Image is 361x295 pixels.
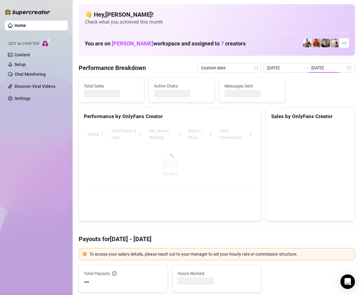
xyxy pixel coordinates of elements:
[89,251,351,257] div: To access your salary details, please reach out to your manager to set your hourly rate or commis...
[330,39,339,47] img: Ralphy
[15,62,26,67] a: Setup
[340,274,355,289] div: Open Intercom Messenger
[83,252,87,256] span: exclamation-circle
[166,153,174,161] span: loading
[304,65,309,70] span: to
[5,9,50,15] img: logo-BBDzfeDw.svg
[85,19,349,25] span: Check what you achieved this month
[154,83,209,89] span: Active Chats
[271,112,350,121] div: Sales by OnlyFans Creator
[112,271,117,276] span: info-circle
[321,39,330,47] img: George
[84,277,90,287] span: —
[15,23,26,28] a: Home
[304,65,309,70] span: swap-right
[267,65,302,71] input: Start date
[342,40,346,46] span: + 3
[85,40,246,47] h1: You are on workspace and assigned to creators
[85,10,349,19] h4: 👋 Hey, [PERSON_NAME] !
[225,83,280,89] span: Messages Sent
[201,63,258,72] span: Custom date
[178,270,256,277] span: Hours Worked
[254,66,258,70] span: calendar
[15,52,30,57] a: Content
[311,65,346,71] input: End date
[15,84,55,89] a: Discover Viral Videos
[221,40,224,47] span: 7
[303,39,312,47] img: JUSTIN
[41,38,51,47] img: AI Chatter
[15,72,46,77] a: Chat Monitoring
[8,41,39,47] span: Izzy AI Chatter
[84,83,139,89] span: Total Sales
[312,39,321,47] img: Justin
[79,235,355,243] h4: Payouts for [DATE] - [DATE]
[112,40,153,47] span: [PERSON_NAME]
[84,270,110,277] span: Total Payouts
[84,112,256,121] div: Performance by OnlyFans Creator
[79,64,146,72] h4: Performance Breakdown
[15,96,31,101] a: Settings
